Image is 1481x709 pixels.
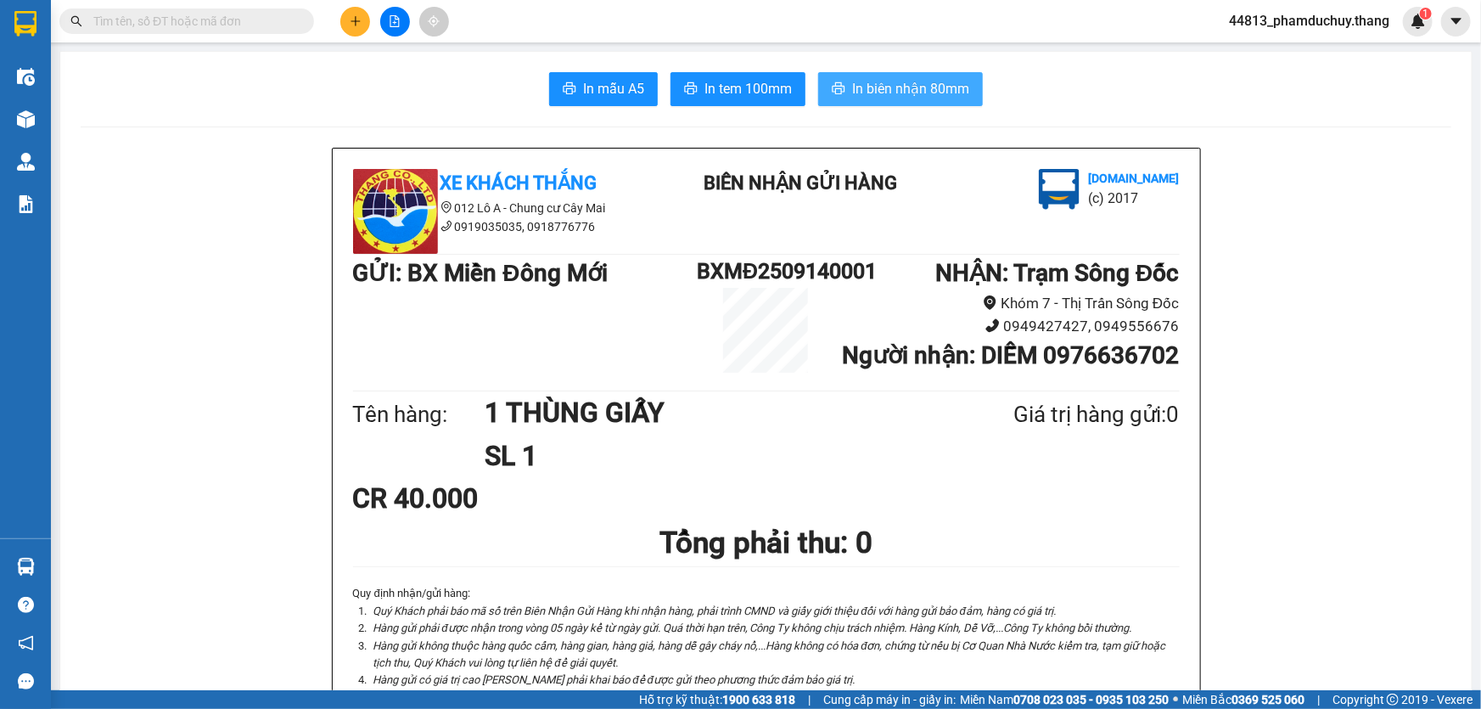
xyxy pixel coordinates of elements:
[18,635,34,651] span: notification
[563,82,576,98] span: printer
[419,7,449,37] button: aim
[1088,188,1179,209] li: (c) 2017
[93,12,294,31] input: Tìm tên, số ĐT hoặc mã đơn
[704,172,897,194] b: BIÊN NHẬN GỬI HÀNG
[931,397,1179,432] div: Giá trị hàng gửi: 0
[818,72,983,106] button: printerIn biên nhận 80mm
[1420,8,1432,20] sup: 1
[832,82,845,98] span: printer
[1411,14,1426,29] img: icon-new-feature
[14,14,98,76] div: BX Miền Đông Mới
[440,201,452,213] span: environment
[1088,172,1179,185] b: [DOMAIN_NAME]
[842,341,1179,369] b: Người nhận : DIỄM 0976636702
[353,199,659,217] li: 012 Lô A - Chung cư Cây Mai
[353,217,659,236] li: 0919035035, 0918776776
[1387,694,1399,706] span: copyright
[17,558,35,576] img: warehouse-icon
[353,397,485,432] div: Tên hàng:
[389,15,401,27] span: file-add
[17,110,35,128] img: warehouse-icon
[14,16,41,34] span: Gửi:
[18,597,34,613] span: question-circle
[13,111,39,129] span: CR :
[983,295,997,310] span: environment
[1441,7,1471,37] button: caret-down
[14,11,36,37] img: logo-vxr
[697,255,834,288] h1: BXMĐ2509140001
[353,169,438,254] img: logo.jpg
[353,520,1180,566] h1: Tổng phải thu: 0
[583,78,644,99] span: In mẫu A5
[485,435,931,477] h1: SL 1
[13,110,101,130] div: 40.000
[935,259,1179,287] b: NHẬN : Trạm Sông Đốc
[835,315,1180,338] li: 0949427427, 0949556676
[110,16,151,34] span: Nhận:
[18,673,34,689] span: message
[485,391,931,434] h1: 1 THÙNG GIẤY
[1173,696,1178,703] span: ⚪️
[440,220,452,232] span: phone
[704,78,792,99] span: In tem 100mm
[350,15,362,27] span: plus
[1215,10,1403,31] span: 44813_phamduchuy.thang
[440,172,597,194] b: Xe Khách THẮNG
[373,639,1166,669] i: Hàng gửi không thuộc hàng quốc cấm, hàng gian, hàng giả, hàng dễ gây cháy nổ,...Hàng không có hóa...
[1317,690,1320,709] span: |
[110,14,247,55] div: Trạm Sông Đốc
[1039,169,1080,210] img: logo.jpg
[823,690,956,709] span: Cung cấp máy in - giấy in:
[17,68,35,86] img: warehouse-icon
[373,605,1056,617] i: Quý Khách phải báo mã số trên Biên Nhận Gửi Hàng khi nhận hàng, phải trình CMND và giấy giới thiệ...
[549,72,658,106] button: printerIn mẫu A5
[722,693,795,706] strong: 1900 633 818
[684,82,698,98] span: printer
[373,673,856,686] i: Hàng gửi có giá trị cao [PERSON_NAME] phải khai báo để được gửi theo phương thức đảm bảo giá trị.
[985,318,1000,333] span: phone
[110,76,247,99] div: 0976636702
[808,690,811,709] span: |
[17,195,35,213] img: solution-icon
[852,78,969,99] span: In biên nhận 80mm
[835,292,1180,315] li: Khóm 7 - Thị Trấn Sông Đốc
[340,7,370,37] button: plus
[110,55,247,76] div: DIỄM
[380,7,410,37] button: file-add
[428,15,440,27] span: aim
[1231,693,1304,706] strong: 0369 525 060
[353,259,608,287] b: GỬI : BX Miền Đông Mới
[1013,693,1169,706] strong: 0708 023 035 - 0935 103 250
[1182,690,1304,709] span: Miền Bắc
[1422,8,1428,20] span: 1
[17,153,35,171] img: warehouse-icon
[639,690,795,709] span: Hỗ trợ kỹ thuật:
[960,690,1169,709] span: Miền Nam
[670,72,805,106] button: printerIn tem 100mm
[373,622,1132,634] i: Hàng gửi phải được nhận trong vòng 05 ngày kể từ ngày gửi. Quá thời hạn trên, Công Ty không chịu ...
[70,15,82,27] span: search
[1449,14,1464,29] span: caret-down
[353,477,625,520] div: CR 40.000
